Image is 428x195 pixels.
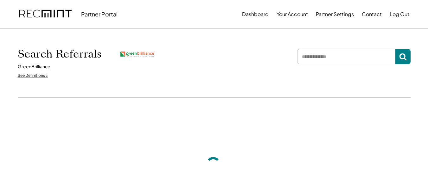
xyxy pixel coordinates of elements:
button: Contact [362,8,382,21]
img: recmint-logotype%403x.png [19,3,72,25]
div: Partner Portal [81,10,118,18]
button: Dashboard [242,8,269,21]
img: greenbrilliance.png [120,52,155,56]
button: Your Account [277,8,308,21]
button: Log Out [390,8,409,21]
button: Partner Settings [316,8,354,21]
div: GreenBrilliance [18,64,50,70]
h1: Search Referrals [18,47,101,61]
div: See Definitions ↓ [18,73,48,78]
